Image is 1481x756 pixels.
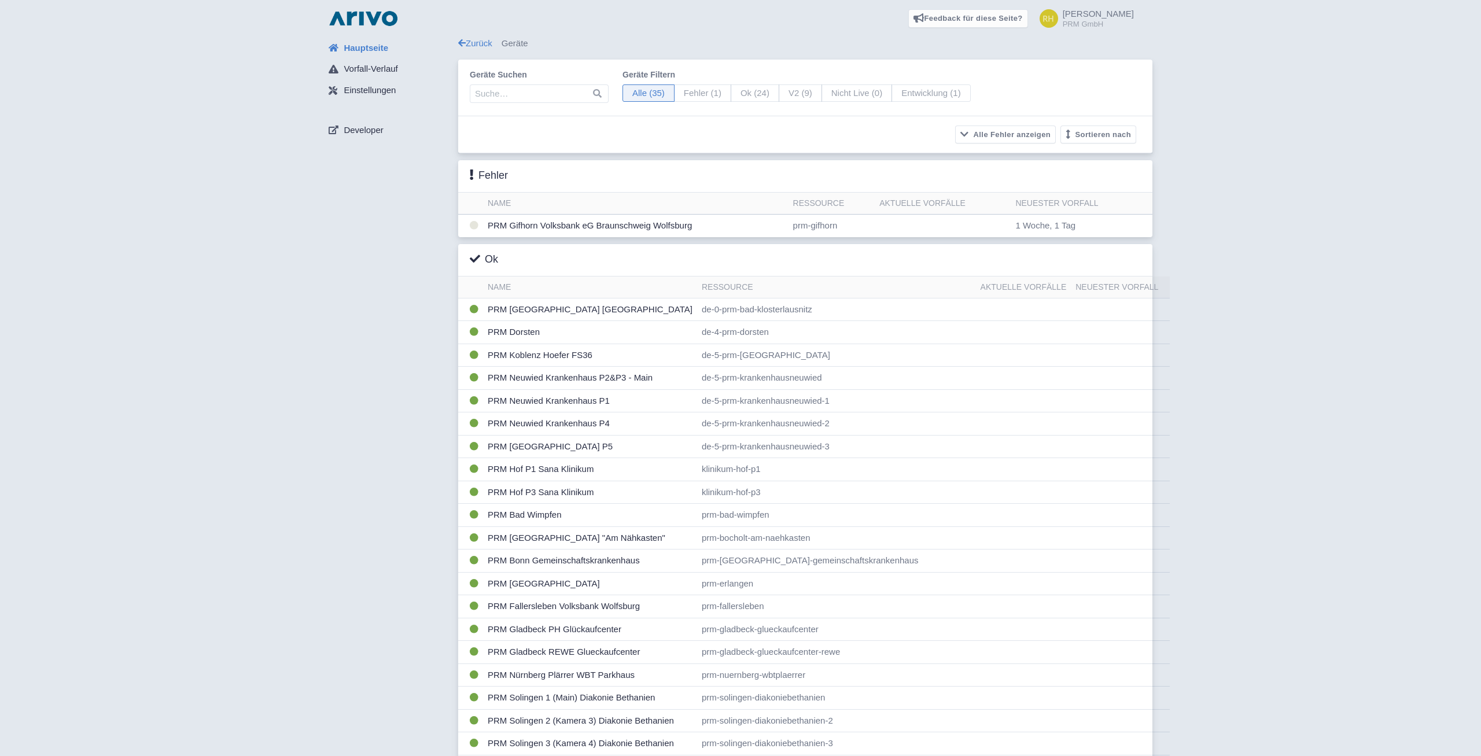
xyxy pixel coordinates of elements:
td: PRM Gladbeck PH Glückaufcenter [483,618,697,641]
td: de-5-prm-krankenhausneuwied-2 [697,412,976,436]
span: Entwicklung (1) [891,84,971,102]
h3: Ok [470,253,498,266]
td: prm-nuernberg-wbtplaerrer [697,663,976,687]
td: de-4-prm-dorsten [697,321,976,344]
a: Zurück [458,38,492,48]
td: de-5-prm-krankenhausneuwied [697,367,976,390]
td: PRM Solingen 2 (Kamera 3) Diakonie Bethanien [483,709,697,732]
td: prm-bocholt-am-naehkasten [697,526,976,550]
td: PRM [GEOGRAPHIC_DATA] [483,572,697,595]
td: prm-bad-wimpfen [697,504,976,527]
span: Ok (24) [731,84,779,102]
td: klinikum-hof-p1 [697,458,976,481]
td: PRM Bonn Gemeinschaftskrankenhaus [483,550,697,573]
span: Fehler (1) [674,84,731,102]
span: Nicht Live (0) [821,84,892,102]
td: prm-gladbeck-glueckaufcenter [697,618,976,641]
span: Hauptseite [344,42,388,55]
td: prm-solingen-diakoniebethanien-2 [697,709,976,732]
th: Neuester Vorfall [1071,276,1170,298]
a: Vorfall-Verlauf [319,58,458,80]
td: PRM Bad Wimpfen [483,504,697,527]
th: Aktuelle Vorfälle [875,193,1011,215]
td: PRM Nürnberg Plärrer WBT Parkhaus [483,663,697,687]
td: prm-gladbeck-glueckaufcenter-rewe [697,641,976,664]
th: Ressource [789,193,875,215]
td: PRM Neuwied Krankenhaus P2&P3 - Main [483,367,697,390]
td: PRM Fallersleben Volksbank Wolfsburg [483,595,697,618]
td: prm-gifhorn [789,215,875,237]
a: Developer [319,119,458,141]
h3: Fehler [470,169,508,182]
a: Einstellungen [319,80,458,102]
td: klinikum-hof-p3 [697,481,976,504]
td: de-0-prm-bad-klosterlausnitz [697,298,976,321]
td: prm-fallersleben [697,595,976,618]
span: Vorfall-Verlauf [344,62,397,76]
td: PRM Neuwied Krankenhaus P1 [483,389,697,412]
td: de-5-prm-[GEOGRAPHIC_DATA] [697,344,976,367]
div: Geräte [458,37,1152,50]
td: PRM [GEOGRAPHIC_DATA] "Am Nähkasten" [483,526,697,550]
td: PRM Hof P3 Sana Klinikum [483,481,697,504]
td: PRM Dorsten [483,321,697,344]
td: de-5-prm-krankenhausneuwied-1 [697,389,976,412]
small: PRM GmbH [1063,20,1134,28]
span: Alle (35) [622,84,675,102]
td: prm-[GEOGRAPHIC_DATA]-gemeinschaftskrankenhaus [697,550,976,573]
a: Hauptseite [319,37,458,59]
span: 1 Woche, 1 Tag [1015,220,1075,230]
span: Einstellungen [344,84,396,97]
button: Sortieren nach [1060,126,1136,143]
th: Aktuelle Vorfälle [976,276,1071,298]
img: logo [326,9,400,28]
td: prm-solingen-diakoniebethanien [697,687,976,710]
td: prm-erlangen [697,572,976,595]
span: [PERSON_NAME] [1063,9,1134,19]
td: prm-solingen-diakoniebethanien-3 [697,732,976,755]
a: Feedback für diese Seite? [908,9,1028,28]
td: PRM Gifhorn Volksbank eG Braunschweig Wolfsburg [483,215,789,237]
td: PRM Solingen 1 (Main) Diakonie Bethanien [483,687,697,710]
td: PRM Koblenz Hoefer FS36 [483,344,697,367]
td: PRM Gladbeck REWE Glueckaufcenter [483,641,697,664]
label: Geräte filtern [622,69,971,81]
th: Name [483,193,789,215]
td: PRM [GEOGRAPHIC_DATA] [GEOGRAPHIC_DATA] [483,298,697,321]
td: PRM Solingen 3 (Kamera 4) Diakonie Bethanien [483,732,697,755]
button: Alle Fehler anzeigen [955,126,1056,143]
td: PRM [GEOGRAPHIC_DATA] P5 [483,435,697,458]
td: de-5-prm-krankenhausneuwied-3 [697,435,976,458]
a: [PERSON_NAME] PRM GmbH [1033,9,1134,28]
span: V2 (9) [779,84,822,102]
span: Developer [344,124,383,137]
label: Geräte suchen [470,69,609,81]
th: Name [483,276,697,298]
th: Ressource [697,276,976,298]
td: PRM Hof P1 Sana Klinikum [483,458,697,481]
td: PRM Neuwied Krankenhaus P4 [483,412,697,436]
input: Suche… [470,84,609,103]
th: Neuester Vorfall [1011,193,1152,215]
